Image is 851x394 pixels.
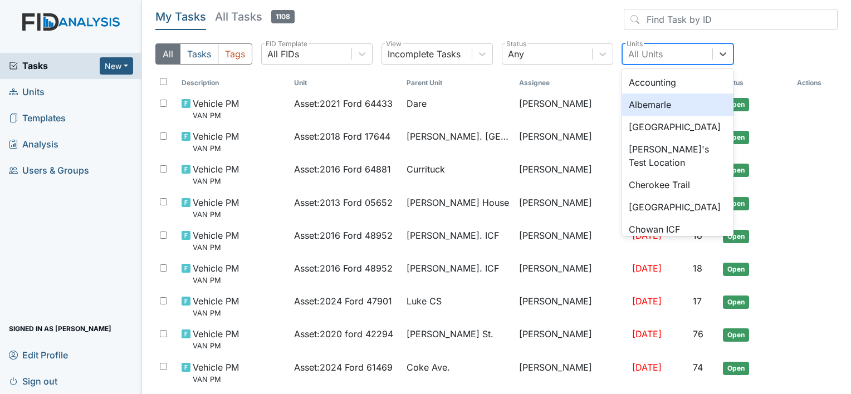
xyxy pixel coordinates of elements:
small: VAN PM [193,308,239,318]
span: Asset : 2024 Ford 61469 [294,361,393,374]
th: Toggle SortBy [402,73,515,92]
span: Vehicle PM VAN PM [193,361,239,385]
span: Vehicle PM VAN PM [193,97,239,121]
span: Open [723,230,749,243]
span: [DATE] [632,230,662,241]
th: Toggle SortBy [718,73,793,92]
span: Luke CS [407,294,442,308]
span: Open [723,263,749,276]
span: Open [723,98,749,111]
td: [PERSON_NAME] [515,224,627,257]
input: Find Task by ID [624,9,838,30]
button: Tags [218,43,252,65]
td: [PERSON_NAME] [515,257,627,290]
td: [PERSON_NAME] [515,92,627,125]
div: [PERSON_NAME]'s Test Location [622,138,733,174]
span: Vehicle PM VAN PM [193,229,239,253]
span: 76 [693,328,703,339]
span: Asset : 2016 Ford 48952 [294,229,393,242]
small: VAN PM [193,209,239,220]
span: Sign out [9,372,57,390]
td: [PERSON_NAME] [515,191,627,224]
span: Open [723,131,749,144]
h5: All Tasks [215,9,295,24]
span: Dare [407,97,427,110]
small: VAN PM [193,242,239,253]
small: VAN PM [193,176,239,186]
span: Asset : 2021 Ford 64433 [294,97,393,110]
span: Open [723,164,749,177]
span: [DATE] [632,263,662,274]
span: Vehicle PM VAN PM [193,130,239,154]
span: [PERSON_NAME] House [407,196,509,209]
div: Type filter [155,43,252,65]
span: [PERSON_NAME]. [GEOGRAPHIC_DATA] [407,130,510,143]
div: Albemarle [622,93,733,116]
th: Actions [793,73,838,92]
small: VAN PM [193,374,239,385]
span: [DATE] [632,328,662,339]
div: All FIDs [267,47,299,61]
span: [DATE] [632,362,662,373]
span: Units [9,83,45,101]
span: Vehicle PM VAN PM [193,294,239,318]
span: Analysis [9,136,58,153]
div: Cherokee Trail [622,174,733,196]
th: Toggle SortBy [290,73,402,92]
td: [PERSON_NAME] [515,323,627,356]
span: Asset : 2016 Ford 48952 [294,262,393,275]
div: [GEOGRAPHIC_DATA] [622,196,733,218]
div: Chowan ICF [622,218,733,240]
td: [PERSON_NAME] [515,125,627,158]
button: New [100,57,133,75]
div: All Units [628,47,663,61]
span: Asset : 2018 Ford 17644 [294,130,390,143]
span: Vehicle PM VAN PM [193,196,239,220]
button: All [155,43,180,65]
span: Asset : 2020 ford 42294 [294,327,393,341]
a: Tasks [9,59,100,72]
span: Templates [9,110,66,127]
span: Coke Ave. [407,361,450,374]
span: 1108 [271,10,295,23]
span: 18 [693,263,702,274]
small: VAN PM [193,341,239,351]
span: Asset : 2024 Ford 47901 [294,294,392,308]
span: [DATE] [632,295,662,307]
th: Assignee [515,73,627,92]
th: Toggle SortBy [177,73,290,92]
div: Incomplete Tasks [388,47,461,61]
span: Users & Groups [9,162,89,179]
div: Any [508,47,524,61]
span: Asset : 2016 Ford 64881 [294,162,391,176]
span: Vehicle PM VAN PM [193,162,239,186]
span: Vehicle PM VAN PM [193,262,239,285]
span: Open [723,197,749,210]
span: Asset : 2013 Ford 05652 [294,196,393,209]
td: [PERSON_NAME] [515,290,627,323]
td: [PERSON_NAME] [515,158,627,191]
div: Accounting [622,71,733,93]
span: Vehicle PM VAN PM [193,327,239,351]
h5: My Tasks [155,9,206,24]
span: Edit Profile [9,346,68,363]
span: 17 [693,295,702,307]
small: VAN PM [193,110,239,121]
button: Tasks [180,43,218,65]
span: Currituck [407,162,445,176]
span: Open [723,328,749,342]
span: [PERSON_NAME] St. [407,327,493,341]
span: Open [723,295,749,309]
span: 18 [693,230,702,241]
input: Toggle All Rows Selected [160,78,167,85]
span: [PERSON_NAME]. ICF [407,262,499,275]
small: VAN PM [193,275,239,285]
span: Open [723,362,749,375]
td: [PERSON_NAME] [515,356,627,389]
span: 74 [693,362,703,373]
span: [PERSON_NAME]. ICF [407,229,499,242]
small: VAN PM [193,143,239,154]
div: [GEOGRAPHIC_DATA] [622,116,733,138]
span: Signed in as [PERSON_NAME] [9,320,111,337]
